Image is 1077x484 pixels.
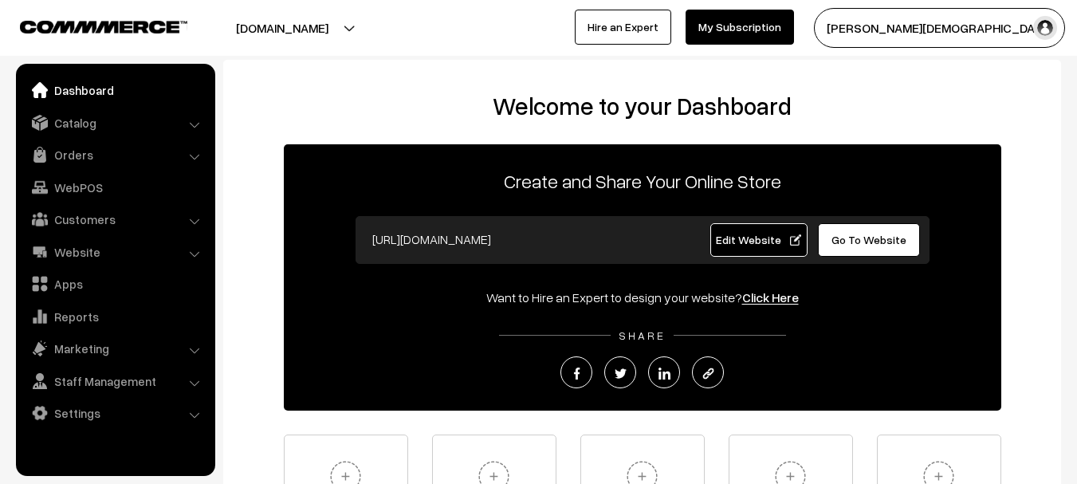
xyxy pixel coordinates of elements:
[20,270,210,298] a: Apps
[611,329,674,342] span: SHARE
[180,8,384,48] button: [DOMAIN_NAME]
[20,140,210,169] a: Orders
[239,92,1045,120] h2: Welcome to your Dashboard
[20,367,210,395] a: Staff Management
[20,399,210,427] a: Settings
[742,289,799,305] a: Click Here
[716,233,801,246] span: Edit Website
[20,302,210,331] a: Reports
[1033,16,1057,40] img: user
[20,238,210,266] a: Website
[710,223,808,257] a: Edit Website
[831,233,906,246] span: Go To Website
[20,334,210,363] a: Marketing
[20,173,210,202] a: WebPOS
[20,21,187,33] img: COMMMERCE
[686,10,794,45] a: My Subscription
[818,223,921,257] a: Go To Website
[20,76,210,104] a: Dashboard
[575,10,671,45] a: Hire an Expert
[814,8,1065,48] button: [PERSON_NAME][DEMOGRAPHIC_DATA]
[20,16,159,35] a: COMMMERCE
[20,205,210,234] a: Customers
[284,288,1001,307] div: Want to Hire an Expert to design your website?
[284,167,1001,195] p: Create and Share Your Online Store
[20,108,210,137] a: Catalog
